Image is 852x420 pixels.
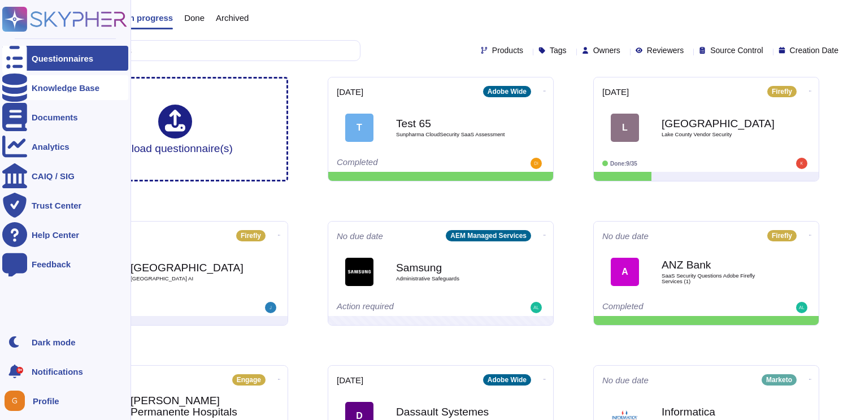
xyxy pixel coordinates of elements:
[483,374,531,386] div: Adobe Wide
[550,46,567,54] span: Tags
[396,406,509,417] b: Dassault Systemes
[593,46,620,54] span: Owners
[345,114,373,142] div: T
[396,132,509,137] span: Sunpharma CloudSecurity SaaS Assessment
[796,302,807,313] img: user
[32,172,75,180] div: CAIQ / SIG
[531,302,542,313] img: user
[492,46,523,54] span: Products
[446,230,531,241] div: AEM Managed Services
[32,260,71,269] div: Feedback
[337,158,475,169] div: Completed
[710,46,763,54] span: Source Control
[2,46,128,71] a: Questionnaires
[45,41,360,60] input: Search by keywords
[2,193,128,218] a: Trust Center
[32,338,76,347] div: Dark mode
[2,222,128,247] a: Help Center
[790,46,838,54] span: Creation Date
[767,86,797,97] div: Firefly
[602,376,649,384] span: No due date
[647,46,684,54] span: Reviewers
[611,258,639,286] div: A
[236,230,266,241] div: Firefly
[611,114,639,142] div: L
[662,406,775,417] b: Informatica
[337,376,363,384] span: [DATE]
[483,86,531,97] div: Adobe Wide
[396,276,509,282] span: Administrative Safeguards
[32,84,99,92] div: Knowledge Base
[32,142,69,151] div: Analytics
[531,158,542,169] img: user
[662,273,775,284] span: SaaS Security Questions Adobe Firefly Services (1)
[610,161,637,167] span: Done: 9/35
[767,230,797,241] div: Firefly
[662,118,775,129] b: [GEOGRAPHIC_DATA]
[396,262,509,273] b: Samsung
[131,262,244,273] b: [GEOGRAPHIC_DATA]
[2,163,128,188] a: CAIQ / SIG
[762,374,797,386] div: Marketo
[662,259,775,270] b: ANZ Bank
[32,113,78,122] div: Documents
[32,54,93,63] div: Questionnaires
[2,134,128,159] a: Analytics
[232,374,266,386] div: Engage
[662,132,775,137] span: Lake County Vendor Security
[131,395,244,417] b: [PERSON_NAME] Permanente Hospitals
[184,14,205,22] span: Done
[602,88,629,96] span: [DATE]
[5,391,25,411] img: user
[602,302,741,313] div: Completed
[33,397,59,405] span: Profile
[337,302,475,313] div: Action required
[2,252,128,276] a: Feedback
[2,388,33,413] button: user
[32,201,81,210] div: Trust Center
[602,232,649,240] span: No due date
[396,118,509,129] b: Test 65
[216,14,249,22] span: Archived
[796,158,807,169] img: user
[2,75,128,100] a: Knowledge Base
[16,367,23,374] div: 9+
[337,88,363,96] span: [DATE]
[337,232,383,240] span: No due date
[2,105,128,129] a: Documents
[118,105,233,154] div: Upload questionnaire(s)
[32,367,83,376] span: Notifications
[265,302,276,313] img: user
[32,231,79,239] div: Help Center
[131,276,244,282] span: [GEOGRAPHIC_DATA] AI
[127,14,173,22] span: In progress
[345,258,373,286] img: Logo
